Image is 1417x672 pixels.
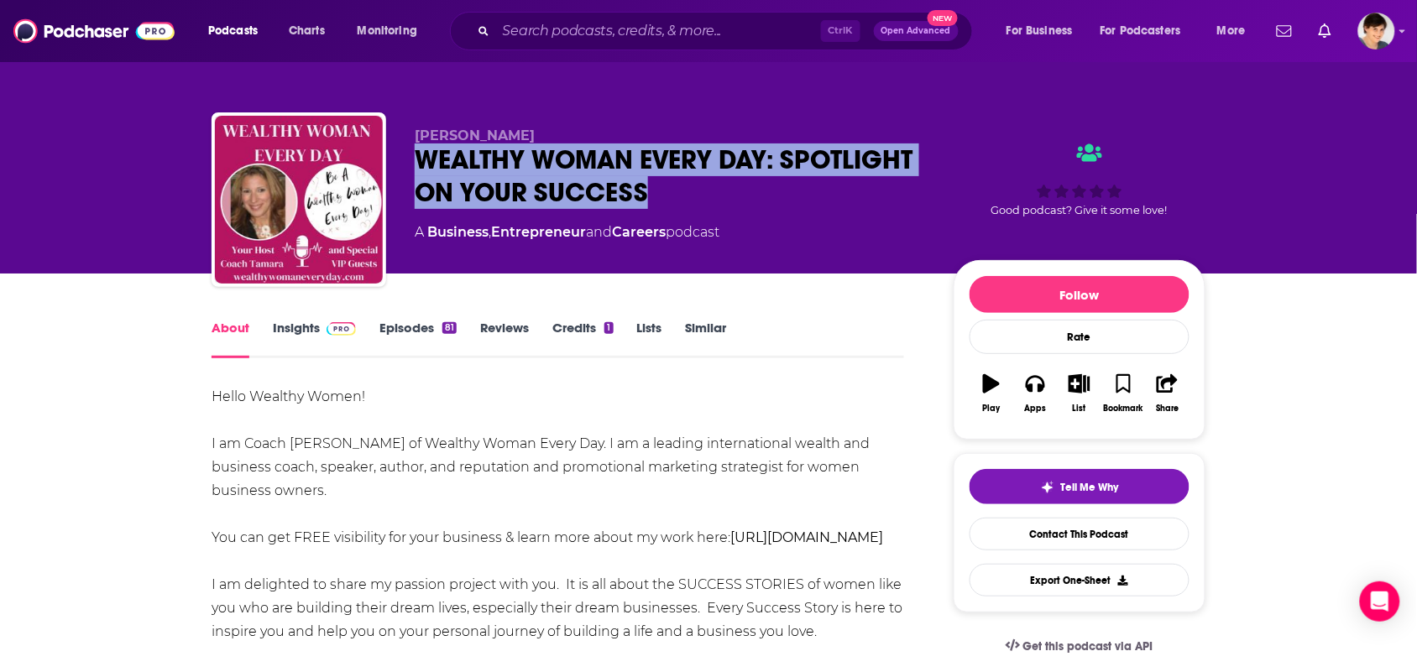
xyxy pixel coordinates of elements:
a: About [212,320,249,358]
img: tell me why sparkle [1041,481,1054,494]
button: open menu [1205,18,1267,44]
button: Open AdvancedNew [874,21,959,41]
a: Charts [278,18,335,44]
div: 1 [604,322,613,334]
div: Play [983,404,1001,414]
span: , [489,224,491,240]
span: and [586,224,612,240]
span: Open Advanced [881,27,951,35]
a: Entrepreneur [491,224,586,240]
img: User Profile [1358,13,1395,49]
div: 81 [442,322,457,334]
button: Apps [1013,363,1057,424]
a: Credits1 [552,320,613,358]
div: Bookmark [1104,404,1143,414]
a: Contact This Podcast [970,518,1190,550]
button: Share [1146,363,1190,424]
a: [URL][DOMAIN_NAME] [730,529,883,545]
button: open menu [346,18,439,44]
a: Episodes81 [379,320,457,358]
span: Podcasts [208,19,258,43]
input: Search podcasts, credits, & more... [496,18,821,44]
a: Lists [637,320,662,358]
img: WEALTHY WOMAN EVERY DAY: SPOTLIGHT ON YOUR SUCCESS [215,116,383,284]
button: tell me why sparkleTell Me Why [970,469,1190,504]
a: Reviews [480,320,529,358]
button: open menu [196,18,280,44]
a: Show notifications dropdown [1270,17,1299,45]
span: Logged in as bethwouldknow [1358,13,1395,49]
div: A podcast [415,222,719,242]
span: Get this podcast via API [1023,639,1153,654]
span: Monitoring [358,19,417,43]
button: open menu [995,18,1094,44]
a: InsightsPodchaser Pro [273,320,356,358]
span: Charts [289,19,325,43]
button: Play [970,363,1013,424]
div: Rate [970,320,1190,354]
span: Ctrl K [821,20,860,42]
div: Good podcast? Give it some love! [954,128,1205,232]
div: Apps [1025,404,1047,414]
a: Careers [612,224,666,240]
span: Good podcast? Give it some love! [991,204,1168,216]
img: Podchaser Pro [327,322,356,336]
span: [PERSON_NAME] [415,128,535,143]
div: Search podcasts, credits, & more... [466,12,989,50]
span: For Business [1007,19,1073,43]
span: New [928,10,958,26]
span: Tell Me Why [1061,481,1119,494]
div: Share [1156,404,1179,414]
button: Follow [970,276,1190,313]
button: Export One-Sheet [970,564,1190,596]
button: List [1058,363,1101,424]
img: Podchaser - Follow, Share and Rate Podcasts [13,15,175,47]
button: Bookmark [1101,363,1145,424]
span: For Podcasters [1101,19,1181,43]
a: Business [427,224,489,240]
a: Similar [686,320,727,358]
button: open menu [1090,18,1205,44]
div: List [1073,404,1086,414]
a: Show notifications dropdown [1312,17,1338,45]
span: More [1217,19,1246,43]
div: Open Intercom Messenger [1360,581,1400,622]
button: Show profile menu [1358,13,1395,49]
a: Get this podcast via API [992,626,1167,667]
